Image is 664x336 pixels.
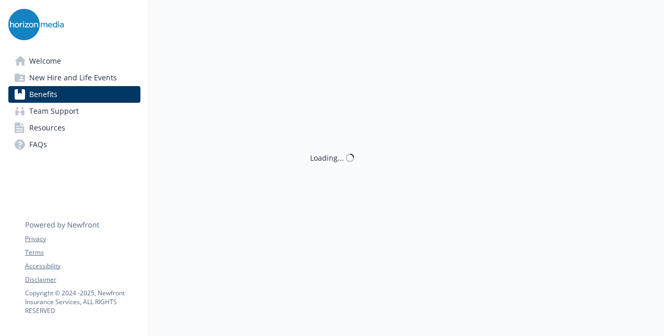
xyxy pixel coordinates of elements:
a: Privacy [25,234,140,244]
a: Resources [8,119,140,136]
div: Loading... [310,152,344,163]
span: Resources [29,119,65,136]
span: New Hire and Life Events [29,69,117,86]
span: Team Support [29,103,79,119]
a: New Hire and Life Events [8,69,140,86]
p: Copyright © 2024 - 2025 , Newfront Insurance Services, ALL RIGHTS RESERVED [25,289,140,315]
a: Disclaimer [25,275,140,284]
a: FAQs [8,136,140,153]
a: Terms [25,248,140,257]
span: FAQs [29,136,47,153]
a: Accessibility [25,261,140,271]
a: Welcome [8,53,140,69]
a: Team Support [8,103,140,119]
a: Benefits [8,86,140,103]
span: Benefits [29,86,57,103]
span: Welcome [29,53,61,69]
